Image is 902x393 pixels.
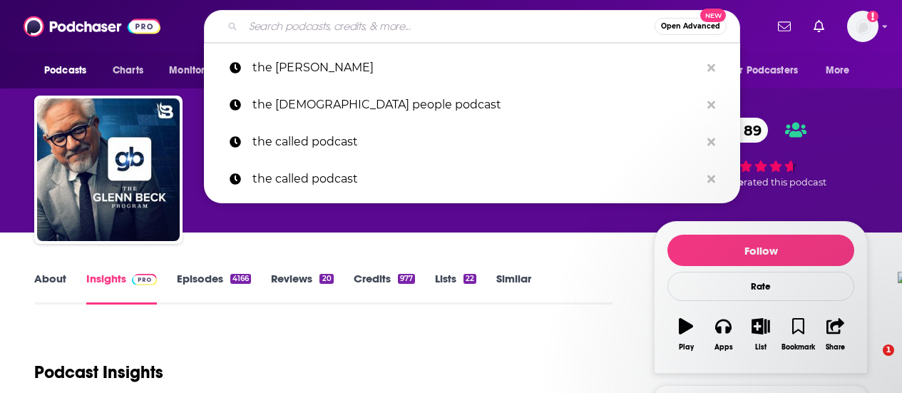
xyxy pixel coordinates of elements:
[204,10,740,43] div: Search podcasts, credits, & more...
[867,11,878,22] svg: Add a profile image
[729,118,769,143] span: 89
[847,11,878,42] button: Show profile menu
[729,61,798,81] span: For Podcasters
[204,160,740,198] a: the called podcast
[720,57,819,84] button: open menu
[252,160,700,198] p: the called podcast
[24,13,160,40] img: Podchaser - Follow, Share and Rate Podcasts
[715,118,769,143] a: 89
[700,9,726,22] span: New
[463,274,476,284] div: 22
[177,272,251,305] a: Episodes4166
[204,86,740,123] a: the [DEMOGRAPHIC_DATA] people podcast
[243,15,655,38] input: Search podcasts, credits, & more...
[132,274,157,285] img: Podchaser Pro
[816,57,868,84] button: open menu
[655,18,727,35] button: Open AdvancedNew
[847,11,878,42] span: Logged in as amandawoods
[44,61,86,81] span: Podcasts
[34,57,105,84] button: open menu
[34,272,66,305] a: About
[435,272,476,305] a: Lists22
[744,177,826,188] span: rated this podcast
[252,49,700,86] p: the glenn beck
[113,61,143,81] span: Charts
[252,86,700,123] p: the jesus people podcast
[252,123,700,160] p: the called podcast
[169,61,220,81] span: Monitoring
[204,49,740,86] a: the [PERSON_NAME]
[230,274,251,284] div: 4166
[808,14,830,39] a: Show notifications dropdown
[354,272,415,305] a: Credits977
[854,344,888,379] iframe: Intercom live chat
[271,272,333,305] a: Reviews20
[398,274,415,284] div: 977
[772,14,796,39] a: Show notifications dropdown
[654,108,868,197] div: 89 53 peoplerated this podcast
[34,362,163,383] h1: Podcast Insights
[319,274,333,284] div: 20
[847,11,878,42] img: User Profile
[204,123,740,160] a: the called podcast
[159,57,238,84] button: open menu
[883,344,894,356] span: 1
[86,272,157,305] a: InsightsPodchaser Pro
[496,272,531,305] a: Similar
[661,23,720,30] span: Open Advanced
[37,98,180,241] img: The Glenn Beck Program
[826,61,850,81] span: More
[103,57,152,84] a: Charts
[667,235,854,266] button: Follow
